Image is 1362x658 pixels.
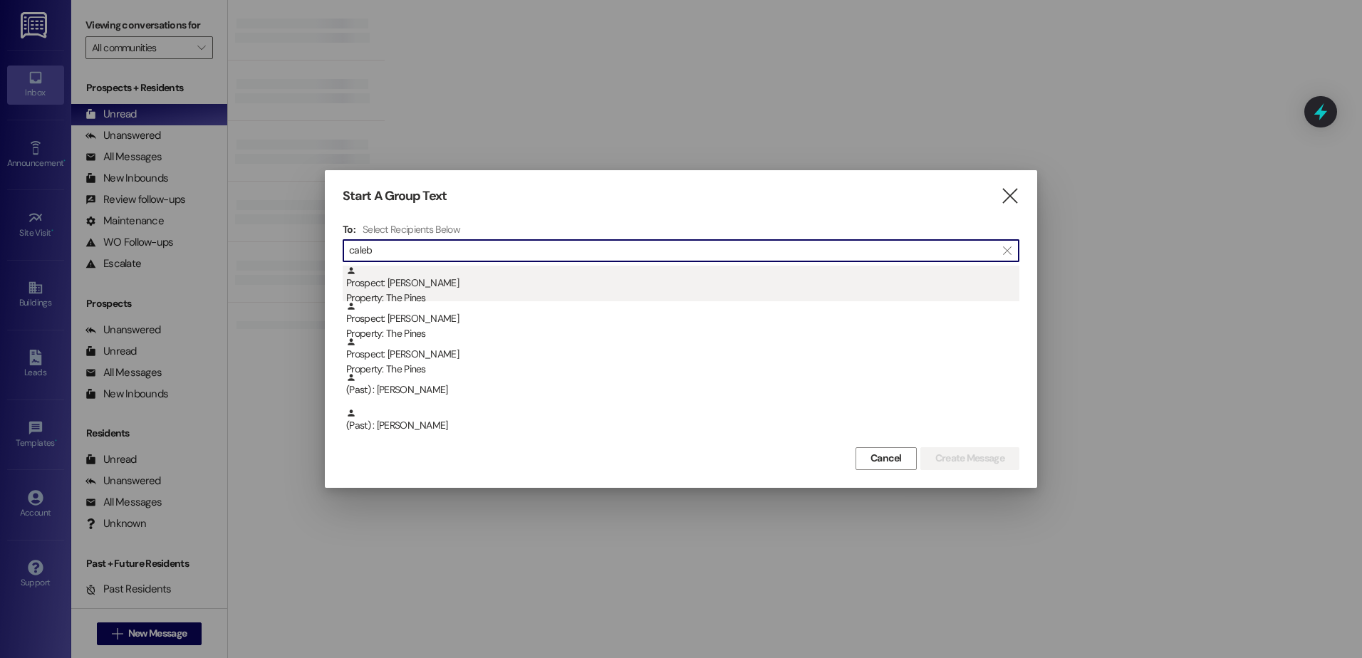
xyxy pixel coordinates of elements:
div: Prospect: [PERSON_NAME]Property: The Pines [343,301,1019,337]
span: Cancel [870,451,902,466]
div: (Past) : [PERSON_NAME] [346,372,1019,397]
div: (Past) : [PERSON_NAME] [343,408,1019,444]
button: Create Message [920,447,1019,470]
div: Property: The Pines [346,291,1019,305]
div: (Past) : [PERSON_NAME] [346,408,1019,433]
h4: Select Recipients Below [363,223,460,236]
i:  [1000,189,1019,204]
div: Prospect: [PERSON_NAME]Property: The Pines [343,337,1019,372]
h3: Start A Group Text [343,188,447,204]
h3: To: [343,223,355,236]
button: Cancel [856,447,917,470]
div: (Past) : [PERSON_NAME] [343,372,1019,408]
input: Search for any contact or apartment [349,241,996,261]
div: Property: The Pines [346,362,1019,377]
button: Clear text [996,240,1019,261]
span: Create Message [935,451,1004,466]
div: Prospect: [PERSON_NAME] [346,337,1019,377]
div: Prospect: [PERSON_NAME]Property: The Pines [343,266,1019,301]
i:  [1003,245,1011,256]
div: Prospect: [PERSON_NAME] [346,266,1019,306]
div: Prospect: [PERSON_NAME] [346,301,1019,342]
div: Property: The Pines [346,326,1019,341]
